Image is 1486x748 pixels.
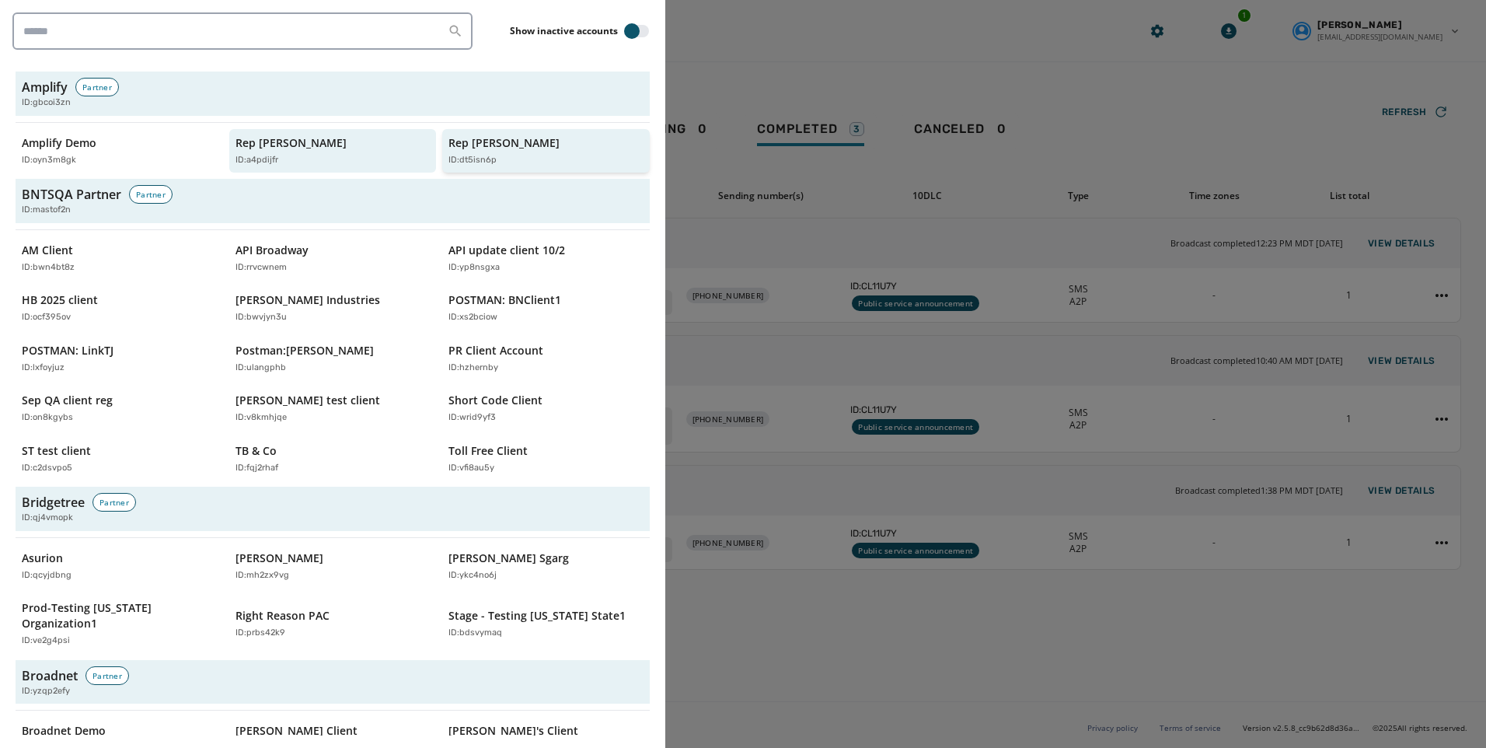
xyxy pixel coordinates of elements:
p: Postman:[PERSON_NAME] [235,343,374,358]
p: Short Code Client [448,393,542,408]
p: ID: rrvcwnem [235,261,287,274]
h3: Amplify [22,78,68,96]
p: [PERSON_NAME] Industries [235,292,380,308]
p: [PERSON_NAME]'s Client [448,723,578,739]
button: Postman:[PERSON_NAME]ID:ulangphb [229,337,437,381]
button: API update client 10/2ID:yp8nsgxa [442,236,650,281]
p: HB 2025 client [22,292,98,308]
p: ID: v8kmhjqe [235,411,287,425]
p: ID: wrid9yf3 [448,411,496,425]
p: ID: bdsvymaq [448,627,502,640]
button: TB & CoID:fqj2rhaf [229,437,437,481]
p: Prod-Testing [US_STATE] Organization1 [22,600,201,631]
p: [PERSON_NAME] Client [235,723,358,739]
button: POSTMAN: BNClient1ID:xs2bciow [442,286,650,330]
p: API update client 10/2 [448,243,565,258]
p: ID: dt5isn6p [448,154,497,167]
button: [PERSON_NAME] test clientID:v8kmhjqe [229,386,437,431]
p: Sep QA client reg [22,393,113,408]
button: AmplifyPartnerID:gbcoi3zn [16,72,650,116]
p: Broadnet Demo [22,723,106,739]
p: ID: a4pdijfr [235,154,278,167]
p: ST test client [22,443,91,459]
p: ID: ulangphb [235,362,286,375]
button: Rep [PERSON_NAME]ID:dt5isn6p [442,129,650,173]
p: ID: lxfoyjuz [22,362,65,375]
p: ID: c2dsvpo5 [22,462,72,475]
p: [PERSON_NAME] test client [235,393,380,408]
p: ID: ocf395ov [22,311,71,324]
button: Prod-Testing [US_STATE] Organization1ID:ve2g4psi [16,594,223,654]
div: Partner [85,666,129,685]
p: ID: hzhernby [448,362,498,375]
p: ID: qcyjdbng [22,569,72,582]
button: Stage - Testing [US_STATE] State1ID:bdsvymaq [442,594,650,654]
button: Toll Free ClientID:vfi8au5y [442,437,650,481]
p: Right Reason PAC [235,608,330,624]
p: [PERSON_NAME] [235,551,323,566]
p: [PERSON_NAME] Sgarg [448,551,569,566]
button: AsurionID:qcyjdbng [16,544,223,589]
p: ID: ykc4no6j [448,569,497,582]
p: ID: yp8nsgxa [448,261,500,274]
p: ID: xs2bciow [448,311,497,324]
p: Toll Free Client [448,443,528,459]
button: Right Reason PACID:prbs42k9 [229,594,437,654]
button: [PERSON_NAME] SgargID:ykc4no6j [442,544,650,589]
p: Rep [PERSON_NAME] [448,135,560,151]
button: BroadnetPartnerID:yzqp2efy [16,660,650,704]
p: Asurion [22,551,63,566]
div: Partner [129,185,173,204]
p: Stage - Testing [US_STATE] State1 [448,608,626,624]
h3: Bridgetree [22,493,85,512]
button: Sep QA client regID:on8kgybs [16,386,223,431]
p: ID: on8kgybs [22,411,73,425]
button: [PERSON_NAME]ID:mh2zx9vg [229,544,437,589]
button: BNTSQA PartnerPartnerID:mastof2n [16,179,650,223]
p: ID: bwn4bt8z [22,261,75,274]
p: POSTMAN: BNClient1 [448,292,561,308]
button: BridgetreePartnerID:qj4vmopk [16,487,650,531]
p: Amplify Demo [22,135,96,151]
p: ID: oyn3m8gk [22,154,76,167]
div: Partner [92,493,136,512]
label: Show inactive accounts [510,25,618,37]
p: PR Client Account [448,343,543,358]
button: API BroadwayID:rrvcwnem [229,236,437,281]
span: ID: mastof2n [22,204,71,217]
button: Amplify DemoID:oyn3m8gk [16,129,223,173]
div: Partner [75,78,119,96]
p: ID: mh2zx9vg [235,569,289,582]
p: TB & Co [235,443,277,459]
p: ID: bwvjyn3u [235,311,287,324]
button: ST test clientID:c2dsvpo5 [16,437,223,481]
button: HB 2025 clientID:ocf395ov [16,286,223,330]
p: ID: vfi8au5y [448,462,494,475]
span: ID: gbcoi3zn [22,96,71,110]
p: ID: ve2g4psi [22,634,70,648]
p: ID: prbs42k9 [235,627,285,640]
h3: Broadnet [22,666,78,685]
p: ID: fqj2rhaf [235,462,278,475]
button: PR Client AccountID:hzhernby [442,337,650,381]
p: Rep [PERSON_NAME] [235,135,347,151]
span: ID: qj4vmopk [22,512,73,525]
h3: BNTSQA Partner [22,185,121,204]
p: API Broadway [235,243,309,258]
p: POSTMAN: LinkTJ [22,343,113,358]
span: ID: yzqp2efy [22,685,70,698]
button: [PERSON_NAME] IndustriesID:bwvjyn3u [229,286,437,330]
button: POSTMAN: LinkTJID:lxfoyjuz [16,337,223,381]
button: Short Code ClientID:wrid9yf3 [442,386,650,431]
button: AM ClientID:bwn4bt8z [16,236,223,281]
button: Rep [PERSON_NAME]ID:a4pdijfr [229,129,437,173]
p: AM Client [22,243,73,258]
